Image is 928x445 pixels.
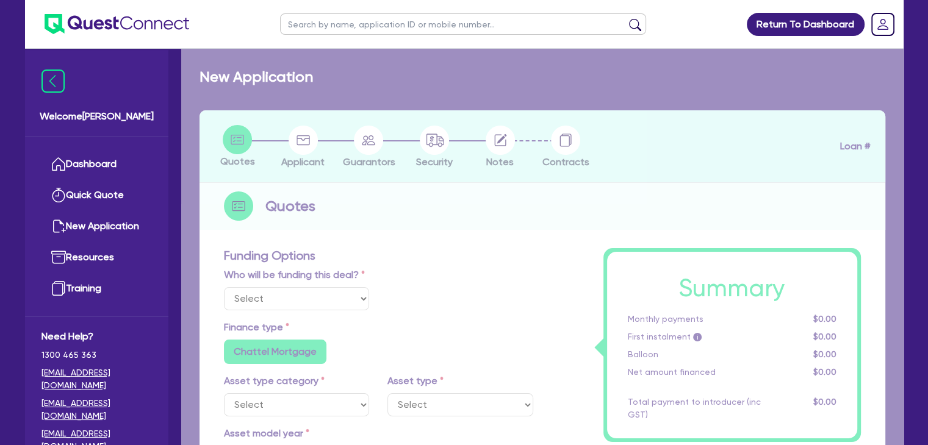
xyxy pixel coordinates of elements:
img: new-application [51,219,66,233]
input: Search by name, application ID or mobile number... [280,13,646,35]
img: quest-connect-logo-blue [45,14,189,34]
img: training [51,281,66,296]
span: 1300 465 363 [41,349,152,361]
a: Dashboard [41,149,152,180]
a: [EMAIL_ADDRESS][DOMAIN_NAME] [41,366,152,392]
a: [EMAIL_ADDRESS][DOMAIN_NAME] [41,397,152,422]
img: quick-quote [51,188,66,202]
span: Welcome [PERSON_NAME] [40,109,154,124]
a: New Application [41,211,152,242]
a: Quick Quote [41,180,152,211]
img: resources [51,250,66,265]
a: Resources [41,242,152,273]
span: Need Help? [41,329,152,344]
a: Return To Dashboard [747,13,865,36]
img: icon-menu-close [41,69,65,93]
a: Training [41,273,152,304]
a: Dropdown toggle [867,9,899,40]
